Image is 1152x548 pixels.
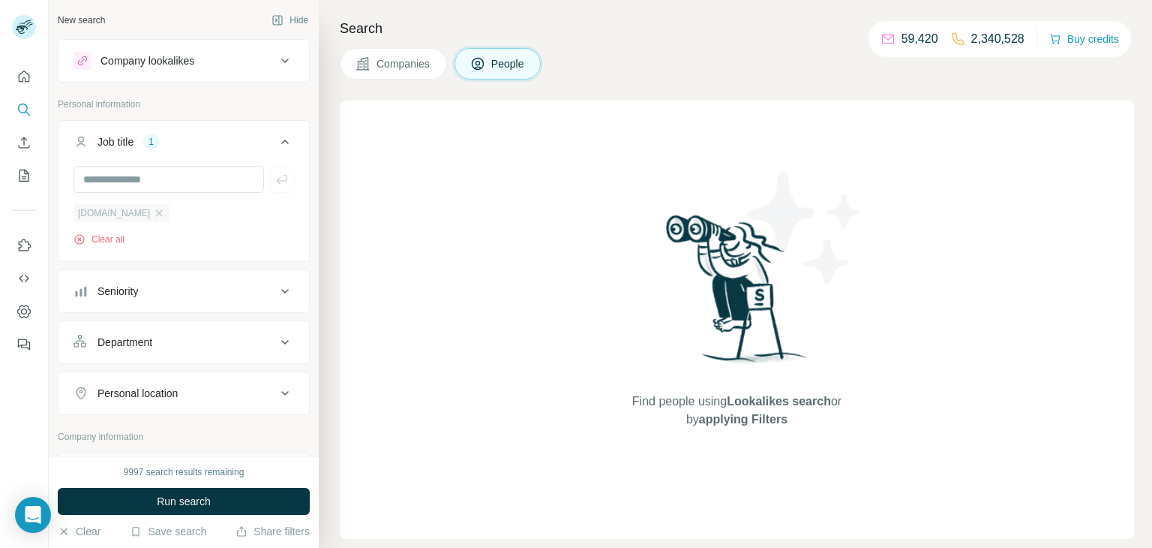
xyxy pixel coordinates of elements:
div: 9997 search results remaining [124,465,244,479]
div: New search [58,14,105,27]
span: People [491,56,526,71]
button: Company lookalikes [58,43,309,79]
div: Personal location [97,386,178,401]
span: [DOMAIN_NAME] [78,206,150,220]
div: 1 [142,135,160,149]
span: Companies [376,56,431,71]
button: Dashboard [12,298,36,325]
button: Enrich CSV [12,129,36,156]
p: Personal information [58,98,310,111]
button: Save search [130,524,206,539]
p: Company information [58,430,310,444]
img: Surfe Illustration - Woman searching with binoculars [659,211,815,378]
button: Clear all [73,233,124,246]
button: Share filters [235,524,310,539]
div: Seniority [97,284,138,299]
p: 59,420 [901,30,938,48]
button: Seniority [58,273,309,309]
div: Job title [97,134,133,149]
div: Department [97,335,152,350]
button: Personal location [58,375,309,411]
button: Hide [261,9,319,32]
span: Find people using or by [616,393,856,429]
button: Quick start [12,63,36,90]
button: Use Surfe API [12,265,36,292]
button: Run search [58,488,310,515]
p: 2,340,528 [971,30,1024,48]
button: Department [58,324,309,360]
button: Feedback [12,331,36,358]
img: Surfe Illustration - Stars [737,161,872,296]
div: Company lookalikes [100,53,194,68]
span: Run search [157,494,211,509]
span: Lookalikes search [727,395,831,408]
div: Open Intercom Messenger [15,497,51,533]
button: Use Surfe on LinkedIn [12,232,36,259]
button: Search [12,96,36,123]
button: Buy credits [1049,29,1119,50]
button: My lists [12,162,36,189]
button: Job title1 [58,124,309,166]
span: applying Filters [699,413,787,426]
button: Clear [58,524,100,539]
h4: Search [340,18,1134,39]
